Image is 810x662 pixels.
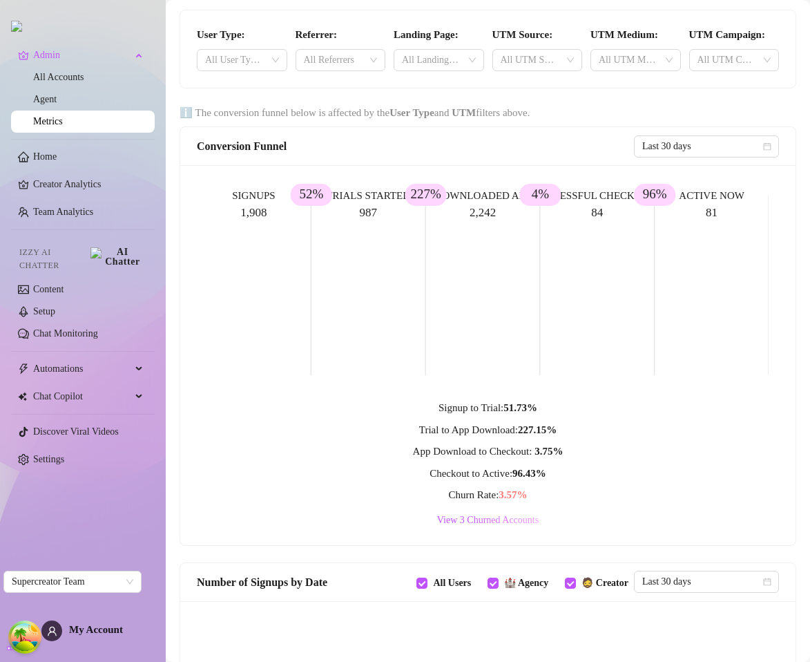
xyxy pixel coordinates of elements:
[18,392,27,401] img: Chat Copilot
[499,576,554,591] span: 🏰 Agency
[33,173,144,196] a: Creator Analytics
[33,94,57,104] a: Agent
[11,623,39,651] button: Open Tanstack query devtools
[503,402,537,413] strong: 51.73 %
[33,454,64,464] a: Settings
[197,29,245,40] strong: User Type:
[413,446,563,457] span: App Download to Checkout:
[69,624,123,635] span: My Account
[763,142,771,151] span: calendar
[33,72,84,82] a: All Accounts
[437,515,539,526] span: View 3 Churned Accounts
[452,107,476,118] strong: UTM
[90,247,144,267] img: AI Chatter
[7,642,17,652] span: build
[19,246,85,272] span: Izzy AI Chatter
[11,21,22,32] img: logo.svg
[642,571,771,592] span: Last 30 days
[394,29,459,40] strong: Landing Page:
[33,116,63,126] a: Metrics
[33,284,64,294] a: Content
[12,571,133,592] span: Supercreator Team
[534,446,563,457] strong: 3.75 %
[33,358,131,380] span: Automations
[47,626,57,636] span: user
[576,576,634,591] span: 🧔 Creator
[763,578,771,586] span: calendar
[33,328,98,339] a: Chat Monitoring
[448,489,527,500] span: Churn Rate:
[492,29,553,40] strong: UTM Source:
[33,426,119,437] a: Discover Viral Videos
[197,138,634,155] div: Conversion Funnel
[438,402,537,413] span: Signup to Trial:
[432,512,544,529] button: View 3 Churned Accounts
[689,29,765,40] strong: UTM Campaign:
[33,151,57,162] a: Home
[518,424,557,435] strong: 227.15 %
[18,363,29,375] span: thunderbolt
[590,29,658,40] strong: UTM Medium:
[642,136,771,157] span: Last 30 days
[197,574,327,591] span: Number of Signups by Date
[389,107,434,118] strong: User Type
[499,489,527,500] strong: 3.57 %
[33,386,131,408] span: Chat Copilot
[512,468,546,479] strong: 96.43 %
[419,424,557,435] span: Trial to App Download:
[33,207,93,217] a: Team Analytics
[427,576,476,591] span: All Users
[33,306,55,316] a: Setup
[430,468,546,479] span: Checkout to Active:
[18,50,29,61] span: crown
[180,107,193,118] span: info
[33,44,131,66] span: Admin
[180,105,796,122] div: The conversion funnel below is affected by the and filters above.
[296,29,338,40] strong: Referrer:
